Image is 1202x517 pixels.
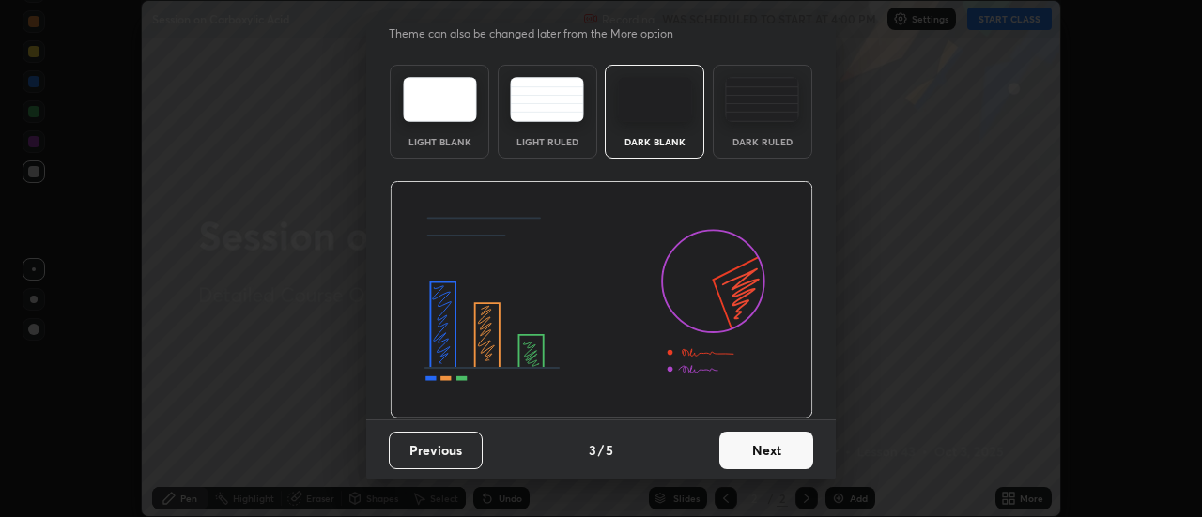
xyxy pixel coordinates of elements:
p: Theme can also be changed later from the More option [389,25,693,42]
div: Light Ruled [510,137,585,146]
h4: 5 [606,440,613,460]
button: Previous [389,432,483,469]
button: Next [719,432,813,469]
div: Dark Ruled [725,137,800,146]
h4: / [598,440,604,460]
div: Light Blank [402,137,477,146]
img: darkThemeBanner.d06ce4a2.svg [390,181,813,419]
img: darkRuledTheme.de295e13.svg [725,77,799,122]
img: lightRuledTheme.5fabf969.svg [510,77,584,122]
h4: 3 [589,440,596,460]
img: darkTheme.f0cc69e5.svg [618,77,692,122]
div: Dark Blank [617,137,692,146]
img: lightTheme.e5ed3b09.svg [403,77,477,122]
